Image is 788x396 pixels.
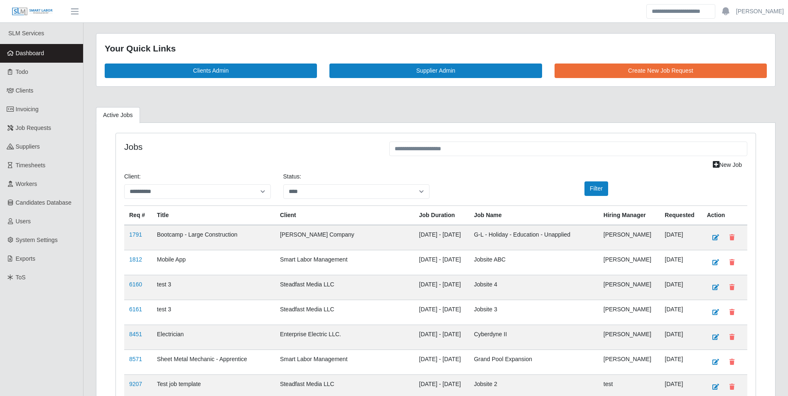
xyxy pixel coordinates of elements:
th: Job Name [469,205,599,225]
td: [DATE] - [DATE] [414,225,469,250]
td: [DATE] [660,300,702,325]
span: Todo [16,68,28,75]
td: [DATE] [660,250,702,275]
span: ToS [16,274,26,281]
td: Smart Labor Management [275,250,414,275]
td: Mobile App [152,250,275,275]
a: Supplier Admin [329,64,542,78]
td: [PERSON_NAME] Company [275,225,414,250]
img: SLM Logo [12,7,53,16]
a: 6161 [129,306,142,313]
span: Candidates Database [16,199,72,206]
td: [PERSON_NAME] [599,225,660,250]
td: Cyberdyne II [469,325,599,350]
td: [PERSON_NAME] [599,325,660,350]
td: Bootcamp - Large Construction [152,225,275,250]
td: [DATE] - [DATE] [414,350,469,374]
th: Job Duration [414,205,469,225]
div: Your Quick Links [105,42,767,55]
span: Invoicing [16,106,39,112]
a: 1791 [129,231,142,238]
span: Job Requests [16,125,52,131]
th: Title [152,205,275,225]
td: [PERSON_NAME] [599,350,660,374]
td: [PERSON_NAME] [599,275,660,300]
td: Jobsite 3 [469,300,599,325]
a: Clients Admin [105,64,317,78]
label: Client: [124,172,141,181]
a: 9207 [129,381,142,387]
span: Workers [16,181,37,187]
td: test 3 [152,275,275,300]
a: New Job [707,158,747,172]
td: Enterprise Electric LLC. [275,325,414,350]
a: 6160 [129,281,142,288]
td: [DATE] [660,275,702,300]
td: [DATE] - [DATE] [414,275,469,300]
td: [DATE] - [DATE] [414,325,469,350]
button: Filter [584,181,608,196]
td: [PERSON_NAME] [599,250,660,275]
td: Grand Pool Expansion [469,350,599,374]
td: Jobsite ABC [469,250,599,275]
label: Status: [283,172,302,181]
span: Users [16,218,31,225]
th: Hiring Manager [599,205,660,225]
td: Steadfast Media LLC [275,300,414,325]
span: Suppliers [16,143,40,150]
th: Client [275,205,414,225]
td: [DATE] [660,225,702,250]
span: Clients [16,87,34,94]
td: G-L - Holiday - Education - Unapplied [469,225,599,250]
td: Electrician [152,325,275,350]
a: 8451 [129,331,142,337]
td: Smart Labor Management [275,350,414,374]
span: SLM Services [8,30,44,37]
span: Dashboard [16,50,44,56]
td: [DATE] [660,350,702,374]
td: test 3 [152,300,275,325]
th: Req # [124,205,152,225]
td: [DATE] [660,325,702,350]
a: Active Jobs [96,107,140,123]
a: 8571 [129,356,142,362]
td: Jobsite 4 [469,275,599,300]
td: [DATE] - [DATE] [414,300,469,325]
input: Search [646,4,715,19]
h4: Jobs [124,142,377,152]
a: 1812 [129,256,142,263]
th: Requested [660,205,702,225]
span: Exports [16,255,35,262]
td: [DATE] - [DATE] [414,250,469,275]
a: Create New Job Request [555,64,767,78]
span: System Settings [16,237,58,243]
a: [PERSON_NAME] [736,7,784,16]
span: Timesheets [16,162,46,169]
th: Action [702,205,747,225]
td: [PERSON_NAME] [599,300,660,325]
td: Steadfast Media LLC [275,275,414,300]
td: Sheet Metal Mechanic - Apprentice [152,350,275,374]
